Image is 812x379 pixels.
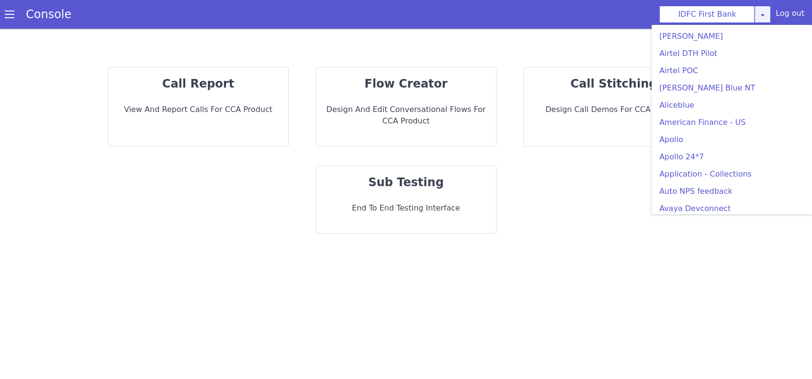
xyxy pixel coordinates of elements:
strong: call report [162,77,234,90]
a: Airtel DTH Pilot [655,46,808,61]
div: Log out [776,8,804,23]
a: Aliceblue [655,98,808,113]
a: Avaya Devconnect [655,201,808,216]
p: Design and Edit Conversational flows for CCA Product [324,104,488,127]
a: Auto NPS feedback [655,184,808,199]
a: Application - Collections [655,167,808,182]
a: Console [14,8,83,21]
strong: call stitching [571,77,657,90]
p: End to End Testing Interface [324,202,488,214]
a: Apollo 24*7 [655,149,808,165]
a: Airtel POC [655,63,808,78]
a: Apollo [655,132,808,147]
strong: flow creator [364,77,447,90]
a: [PERSON_NAME] [655,29,808,44]
p: Design call demos for CCA Product [531,104,696,115]
strong: sub testing [368,176,444,189]
a: [PERSON_NAME] Blue NT [655,80,808,96]
p: View and report calls for CCA Product [116,104,281,115]
a: American Finance - US [655,115,808,130]
button: IDFC First Bank [659,6,755,23]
